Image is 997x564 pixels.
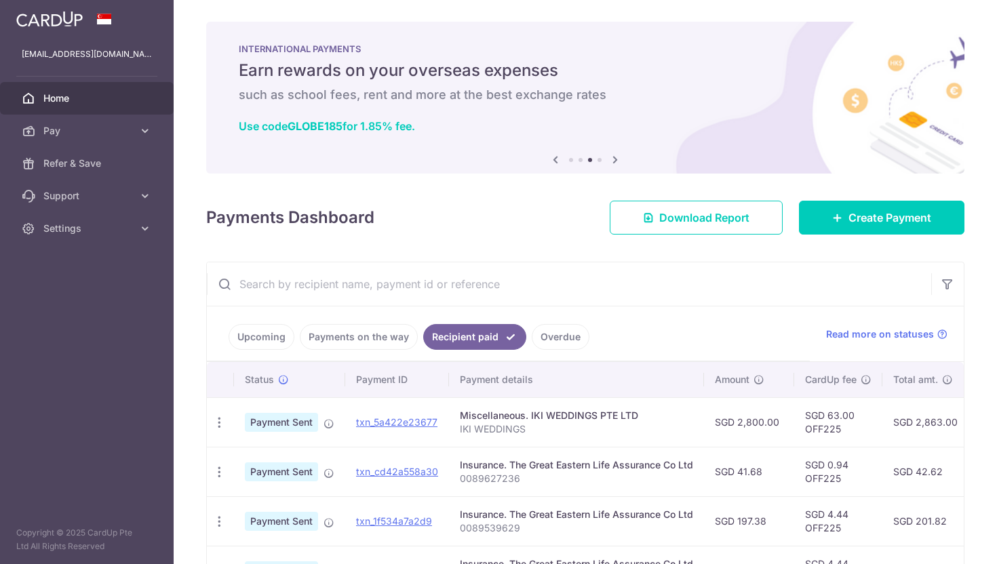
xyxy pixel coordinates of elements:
[245,512,318,531] span: Payment Sent
[882,496,972,546] td: SGD 201.82
[460,472,693,485] p: 0089627236
[532,324,589,350] a: Overdue
[460,422,693,436] p: IKI WEDDINGS
[423,324,526,350] a: Recipient paid
[288,119,343,133] b: GLOBE185
[794,447,882,496] td: SGD 0.94 OFF225
[659,209,749,226] span: Download Report
[345,362,449,397] th: Payment ID
[460,409,693,422] div: Miscellaneous. IKI WEDDINGS PTE LTD
[239,87,932,103] h6: such as school fees, rent and more at the best exchange rates
[460,508,693,521] div: Insurance. The Great Eastern Life Assurance Co Ltd
[799,201,964,235] a: Create Payment
[704,447,794,496] td: SGD 41.68
[300,324,418,350] a: Payments on the way
[43,222,133,235] span: Settings
[245,373,274,386] span: Status
[356,416,437,428] a: txn_5a422e23677
[805,373,857,386] span: CardUp fee
[882,397,972,447] td: SGD 2,863.00
[206,205,374,230] h4: Payments Dashboard
[239,60,932,81] h5: Earn rewards on your overseas expenses
[43,157,133,170] span: Refer & Save
[449,362,704,397] th: Payment details
[239,43,932,54] p: INTERNATIONAL PAYMENTS
[826,327,934,341] span: Read more on statuses
[245,462,318,481] span: Payment Sent
[794,496,882,546] td: SGD 4.44 OFF225
[207,262,931,306] input: Search by recipient name, payment id or reference
[826,327,947,341] a: Read more on statuses
[239,119,415,133] a: Use codeGLOBE185for 1.85% fee.
[22,47,152,61] p: [EMAIL_ADDRESS][DOMAIN_NAME]
[245,413,318,432] span: Payment Sent
[229,324,294,350] a: Upcoming
[882,447,972,496] td: SGD 42.62
[16,11,83,27] img: CardUp
[910,523,983,557] iframe: Opens a widget where you can find more information
[893,373,938,386] span: Total amt.
[356,466,438,477] a: txn_cd42a558a30
[704,496,794,546] td: SGD 197.38
[460,521,693,535] p: 0089539629
[356,515,432,527] a: txn_1f534a7a2d9
[460,458,693,472] div: Insurance. The Great Eastern Life Assurance Co Ltd
[43,92,133,105] span: Home
[848,209,931,226] span: Create Payment
[43,124,133,138] span: Pay
[610,201,783,235] a: Download Report
[794,397,882,447] td: SGD 63.00 OFF225
[206,22,964,174] img: International Payment Banner
[43,189,133,203] span: Support
[704,397,794,447] td: SGD 2,800.00
[715,373,749,386] span: Amount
